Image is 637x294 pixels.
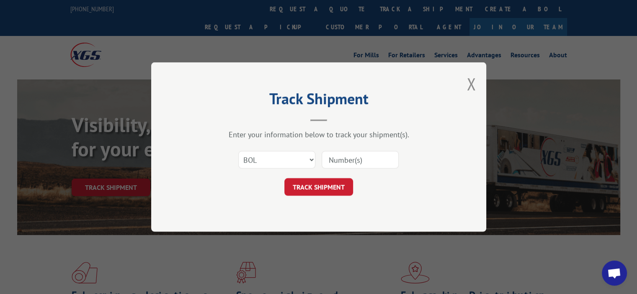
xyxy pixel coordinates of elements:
[193,130,444,139] div: Enter your information below to track your shipment(s).
[322,151,399,169] input: Number(s)
[602,261,627,286] div: Open chat
[284,178,353,196] button: TRACK SHIPMENT
[193,93,444,109] h2: Track Shipment
[467,73,476,95] button: Close modal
